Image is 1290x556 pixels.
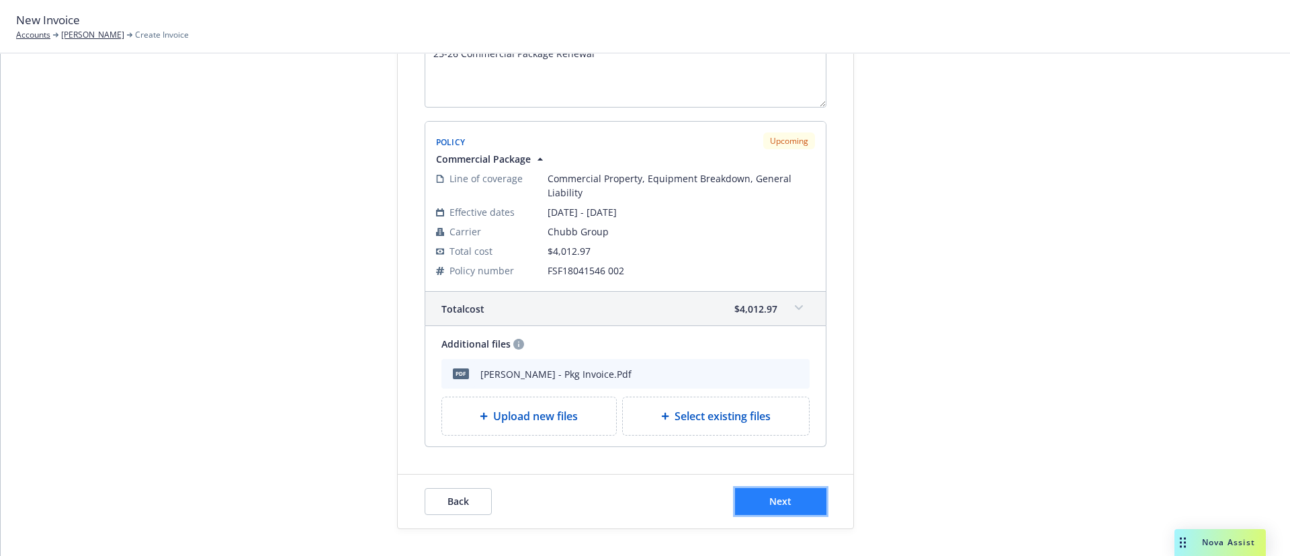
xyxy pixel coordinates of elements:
[548,225,815,239] span: Chubb Group
[425,292,826,325] div: Totalcost$4,012.97
[480,367,632,381] div: [PERSON_NAME] - Pkg Invoice.Pdf
[449,205,515,219] span: Effective dates
[735,488,826,515] button: Next
[734,302,777,316] span: $4,012.97
[16,29,50,41] a: Accounts
[1202,537,1255,548] span: Nova Assist
[449,244,492,258] span: Total cost
[548,171,815,200] span: Commercial Property, Equipment Breakdown, General Liability
[447,495,469,508] span: Back
[449,264,514,278] span: Policy number
[436,152,547,166] button: Commercial Package
[622,397,810,436] div: Select existing files
[425,488,492,515] button: Back
[749,366,760,382] button: download file
[449,171,523,186] span: Line of coverage
[675,408,771,424] span: Select existing files
[449,225,481,239] span: Carrier
[441,337,511,351] span: Additional files
[16,11,80,29] span: New Invoice
[1174,529,1266,556] button: Nova Assist
[425,40,826,108] textarea: Enter invoice description here
[793,366,804,382] button: archive file
[548,205,815,219] span: [DATE] - [DATE]
[548,264,815,278] span: FSF18041546 002
[493,408,578,424] span: Upload new files
[61,29,124,41] a: [PERSON_NAME]
[1174,529,1191,556] div: Drag to move
[548,245,591,257] span: $4,012.97
[763,132,815,149] div: Upcoming
[436,136,466,148] span: Policy
[135,29,189,41] span: Create Invoice
[769,495,791,508] span: Next
[453,368,469,379] span: Pdf
[441,302,484,316] span: Total cost
[441,397,617,436] div: Upload new files
[436,152,531,166] span: Commercial Package
[771,366,783,382] button: preview file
